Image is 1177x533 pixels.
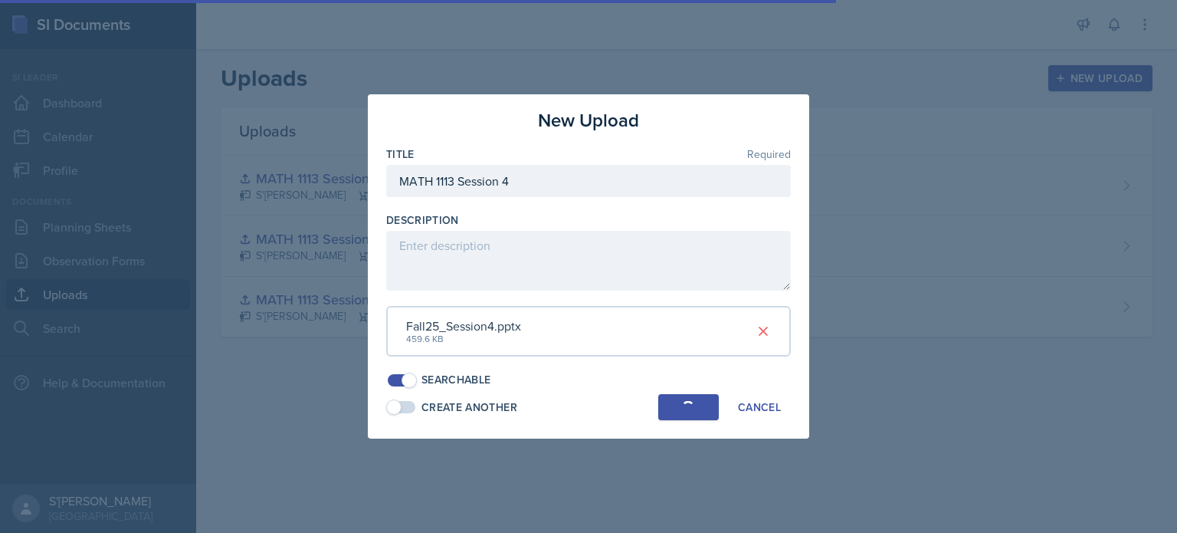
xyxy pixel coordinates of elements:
button: Cancel [728,394,791,420]
div: Create Another [421,400,517,416]
div: Searchable [421,372,491,388]
input: Enter title [386,165,791,197]
h3: New Upload [538,107,639,134]
label: Title [386,146,415,162]
span: Required [747,149,791,160]
label: Description [386,212,459,228]
div: Fall25_Session4.pptx [406,317,521,335]
div: 459.6 KB [406,332,521,346]
div: Cancel [738,401,781,413]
